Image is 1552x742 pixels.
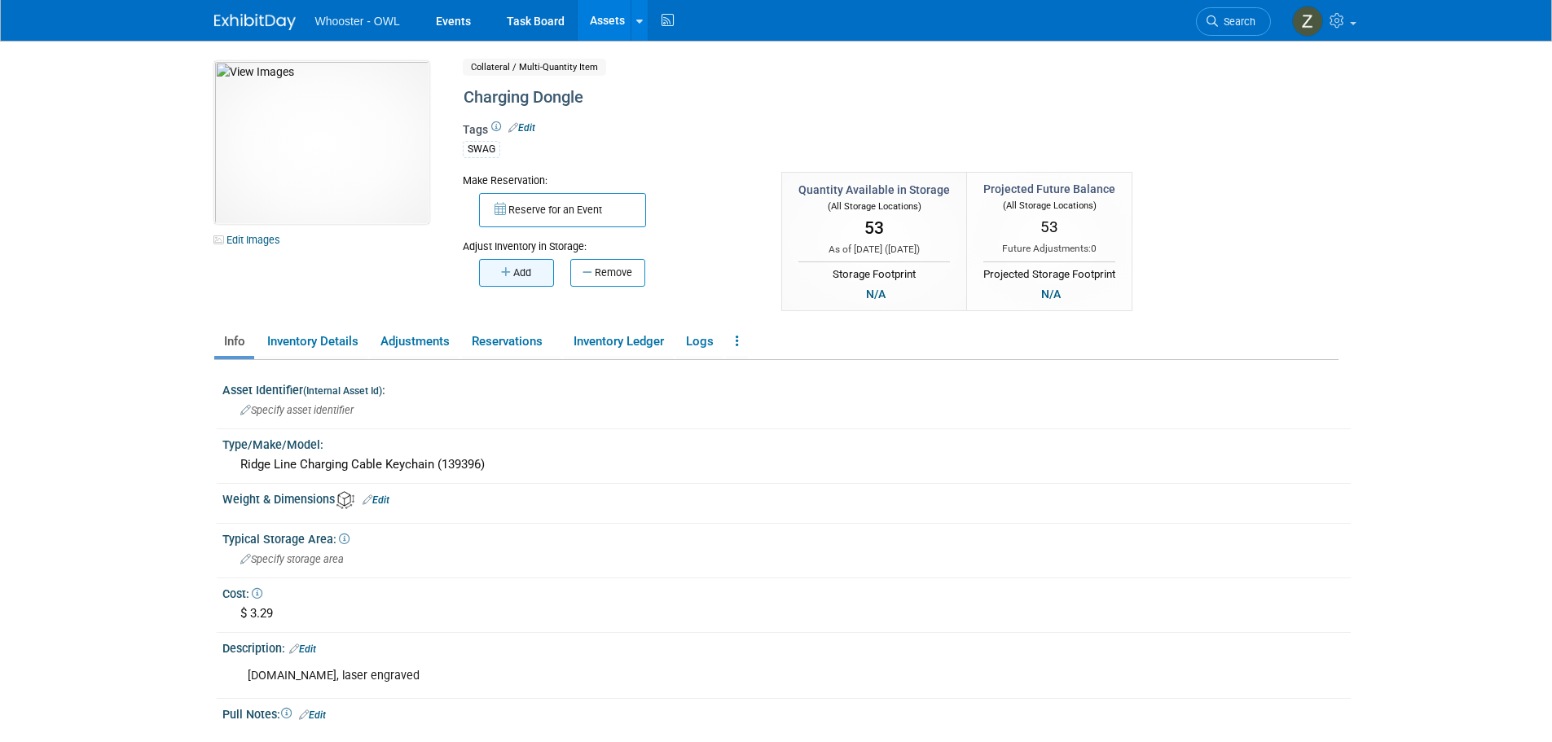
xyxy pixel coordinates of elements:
a: Info [214,327,254,356]
span: 53 [864,218,884,238]
div: Type/Make/Model: [222,432,1351,453]
div: (All Storage Locations) [983,197,1115,213]
div: SWAG [463,141,500,158]
span: Specify asset identifier [240,404,354,416]
span: 53 [1040,217,1058,236]
a: Edit [363,494,389,506]
button: Add [479,259,554,287]
div: Weight & Dimensions [222,487,1351,509]
a: Edit [289,643,316,655]
a: Edit [299,709,326,721]
a: Reservations [462,327,561,356]
div: Quantity Available in Storage [798,182,950,198]
span: 0 [1091,243,1097,254]
div: Projected Storage Footprint [983,261,1115,283]
div: Storage Footprint [798,261,950,283]
a: Inventory Ledger [564,327,673,356]
a: Logs [676,327,723,356]
img: ExhibitDay [214,14,296,30]
img: Zae Arroyo-May [1292,6,1323,37]
div: $ 3.29 [235,601,1339,626]
span: Typical Storage Area: [222,533,350,546]
div: Asset Identifier : [222,378,1351,398]
a: Search [1196,7,1271,36]
a: Edit Images [214,230,287,250]
span: Search [1218,15,1255,28]
span: [DATE] [888,244,917,255]
div: Adjust Inventory in Storage: [463,227,758,254]
span: Collateral / Multi-Quantity Item [463,59,606,76]
div: (All Storage Locations) [798,198,950,213]
div: Projected Future Balance [983,181,1115,197]
a: Edit [508,122,535,134]
div: N/A [1036,285,1066,303]
div: Description: [222,636,1351,657]
span: Whooster - OWL [315,15,400,28]
img: View Images [214,61,429,224]
a: Inventory Details [257,327,367,356]
div: [DOMAIN_NAME], laser engraved [236,660,1138,692]
div: N/A [861,285,890,303]
div: Pull Notes: [222,702,1351,723]
div: Tags [463,121,1204,169]
button: Reserve for an Event [479,193,646,227]
div: As of [DATE] ( ) [798,243,950,257]
a: Adjustments [371,327,459,356]
div: Make Reservation: [463,172,758,188]
div: Future Adjustments: [983,242,1115,256]
button: Remove [570,259,645,287]
div: Ridge Line Charging Cable Keychain (139396) [235,452,1339,477]
div: Cost: [222,582,1351,602]
small: (Internal Asset Id) [303,385,382,397]
img: Asset Weight and Dimensions [336,491,354,509]
span: Specify storage area [240,553,344,565]
div: Charging Dongle [458,83,1204,112]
